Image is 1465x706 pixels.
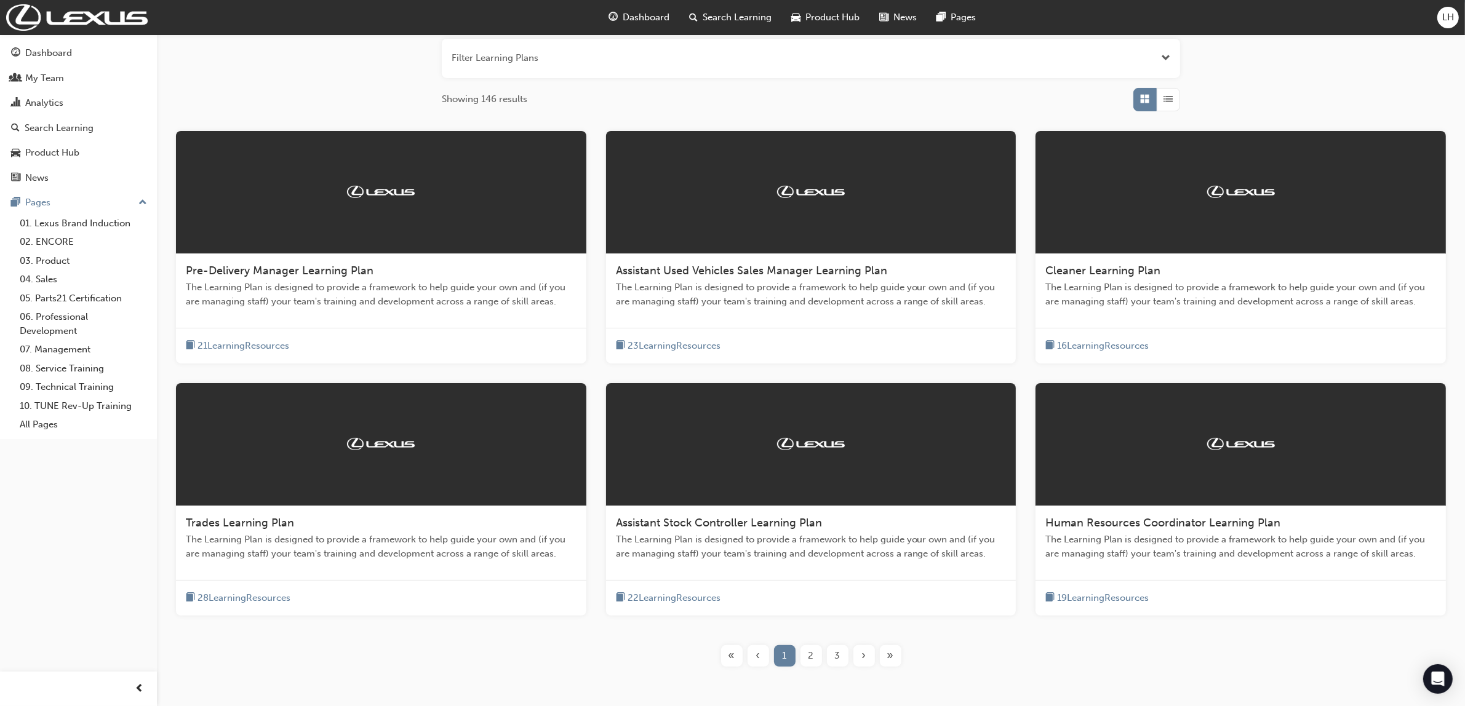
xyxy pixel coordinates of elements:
[616,533,1007,560] span: The Learning Plan is designed to provide a framework to help guide your own and (if you are manag...
[703,10,772,25] span: Search Learning
[877,645,904,667] button: Last page
[15,378,152,397] a: 09. Technical Training
[186,590,290,606] button: book-icon28LearningResources
[1045,516,1280,529] span: Human Resources Coordinator Learning Plan
[616,264,887,277] span: Assistant Used Vehicles Sales Manager Learning Plan
[176,131,586,363] a: TrakPre-Delivery Manager Learning PlanThe Learning Plan is designed to provide a framework to hel...
[616,338,625,354] span: book-icon
[15,307,152,340] a: 06. Professional Development
[347,438,415,450] img: Trak
[138,195,147,211] span: up-icon
[5,42,152,65] a: Dashboard
[623,10,670,25] span: Dashboard
[135,681,145,697] span: prev-icon
[1207,186,1275,198] img: Trak
[887,649,894,663] span: »
[870,5,927,30] a: news-iconNews
[186,338,195,354] span: book-icon
[1045,280,1436,308] span: The Learning Plan is designed to provide a framework to help guide your own and (if you are manag...
[6,4,148,31] img: Trak
[15,252,152,271] a: 03. Product
[25,171,49,185] div: News
[1045,338,1055,354] span: book-icon
[198,591,290,605] span: 28 Learning Resources
[1045,590,1149,606] button: book-icon19LearningResources
[745,645,772,667] button: Previous page
[25,96,63,110] div: Analytics
[15,359,152,378] a: 08. Service Training
[442,92,527,106] span: Showing 146 results
[616,338,721,354] button: book-icon23LearningResources
[628,339,721,353] span: 23 Learning Resources
[5,117,152,140] a: Search Learning
[25,196,50,210] div: Pages
[609,10,618,25] span: guage-icon
[11,197,20,208] span: pages-icon
[5,92,152,114] a: Analytics
[11,98,20,109] span: chart-icon
[198,339,289,353] span: 21 Learning Resources
[599,5,680,30] a: guage-iconDashboard
[798,645,824,667] button: Page 2
[5,167,152,189] a: News
[894,10,917,25] span: News
[25,146,79,160] div: Product Hub
[719,645,745,667] button: First page
[690,10,698,25] span: search-icon
[927,5,986,30] a: pages-iconPages
[824,645,851,667] button: Page 3
[616,280,1007,308] span: The Learning Plan is designed to provide a framework to help guide your own and (if you are manag...
[777,438,845,450] img: Trak
[835,649,840,663] span: 3
[11,48,20,59] span: guage-icon
[15,270,152,289] a: 04. Sales
[880,10,889,25] span: news-icon
[1442,10,1454,25] span: LH
[1045,338,1149,354] button: book-icon16LearningResources
[15,232,152,252] a: 02. ENCORE
[347,186,415,198] img: Trak
[772,645,798,667] button: Page 1
[806,10,860,25] span: Product Hub
[1036,383,1446,616] a: TrakHuman Resources Coordinator Learning PlanThe Learning Plan is designed to provide a framework...
[25,71,64,85] div: My Team
[1164,92,1173,106] span: List
[937,10,946,25] span: pages-icon
[680,5,782,30] a: search-iconSearch Learning
[1045,533,1436,560] span: The Learning Plan is designed to provide a framework to help guide your own and (if you are manag...
[782,5,870,30] a: car-iconProduct Hub
[11,123,20,134] span: search-icon
[756,649,760,663] span: ‹
[11,148,20,159] span: car-icon
[11,73,20,84] span: people-icon
[1141,92,1150,106] span: Grid
[616,590,721,606] button: book-icon22LearningResources
[15,214,152,233] a: 01. Lexus Brand Induction
[1045,264,1160,277] span: Cleaner Learning Plan
[851,645,877,667] button: Next page
[186,338,289,354] button: book-icon21LearningResources
[777,186,845,198] img: Trak
[5,67,152,90] a: My Team
[783,649,787,663] span: 1
[1423,664,1453,694] div: Open Intercom Messenger
[616,516,822,529] span: Assistant Stock Controller Learning Plan
[5,191,152,214] button: Pages
[15,340,152,359] a: 07. Management
[862,649,866,663] span: ›
[1045,590,1055,606] span: book-icon
[951,10,976,25] span: Pages
[186,533,577,560] span: The Learning Plan is designed to provide a framework to help guide your own and (if you are manag...
[15,289,152,308] a: 05. Parts21 Certification
[1207,438,1275,450] img: Trak
[15,397,152,416] a: 10. TUNE Rev-Up Training
[186,516,294,529] span: Trades Learning Plan
[616,590,625,606] span: book-icon
[1161,51,1170,65] button: Open the filter
[628,591,721,605] span: 22 Learning Resources
[606,383,1016,616] a: TrakAssistant Stock Controller Learning PlanThe Learning Plan is designed to provide a framework ...
[15,415,152,434] a: All Pages
[729,649,735,663] span: «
